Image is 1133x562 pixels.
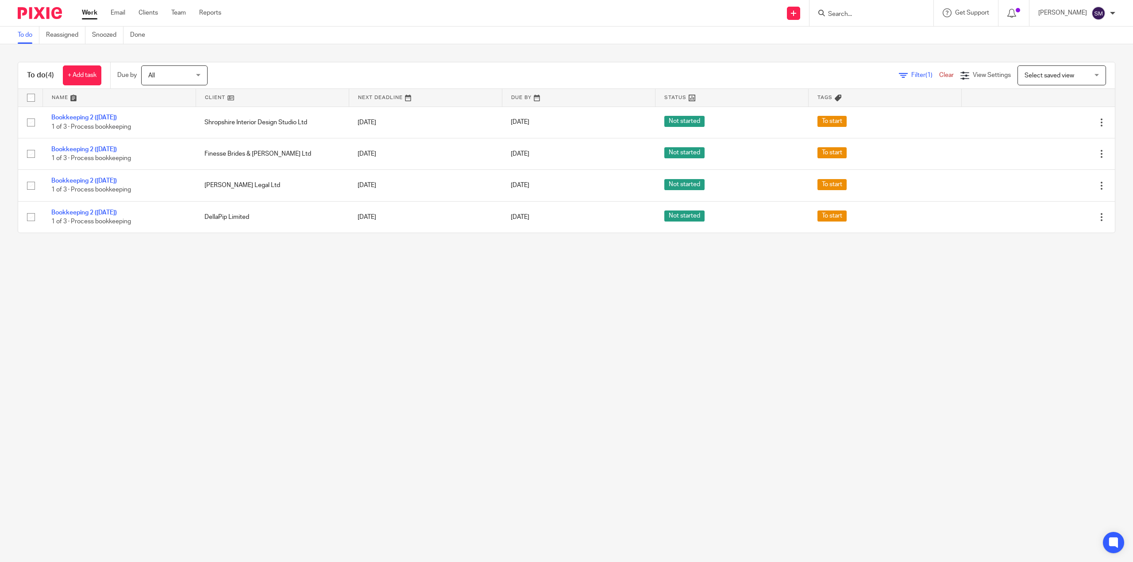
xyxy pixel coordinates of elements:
h1: To do [27,71,54,80]
span: [DATE] [511,119,529,126]
span: Not started [664,210,705,222]
td: [DATE] [349,138,502,169]
a: Bookkeeping 2 ([DATE]) [51,178,117,184]
a: Reassigned [46,27,85,44]
span: Not started [664,116,705,127]
a: Clients [139,8,158,17]
span: 1 of 3 · Process bookkeeping [51,187,131,193]
input: Search [827,11,907,19]
a: Snoozed [92,27,123,44]
span: All [148,73,155,79]
span: Select saved view [1025,73,1074,79]
p: [PERSON_NAME] [1038,8,1087,17]
a: To do [18,27,39,44]
span: Not started [664,179,705,190]
span: To start [817,116,847,127]
td: Finesse Brides & [PERSON_NAME] Ltd [196,138,349,169]
a: Email [111,8,125,17]
span: 1 of 3 · Process bookkeeping [51,218,131,225]
td: DellaPip Limited [196,201,349,233]
a: Team [171,8,186,17]
a: Done [130,27,152,44]
span: View Settings [973,72,1011,78]
a: Bookkeeping 2 ([DATE]) [51,210,117,216]
a: Bookkeeping 2 ([DATE]) [51,115,117,121]
span: To start [817,179,847,190]
img: svg%3E [1091,6,1106,20]
span: [DATE] [511,182,529,188]
a: + Add task [63,65,101,85]
p: Due by [117,71,137,80]
td: [DATE] [349,201,502,233]
span: To start [817,147,847,158]
a: Reports [199,8,221,17]
span: Get Support [955,10,989,16]
img: Pixie [18,7,62,19]
span: To start [817,210,847,222]
span: 1 of 3 · Process bookkeeping [51,124,131,130]
td: [DATE] [349,170,502,201]
span: (4) [46,72,54,79]
a: Clear [939,72,954,78]
a: Work [82,8,97,17]
span: Filter [911,72,939,78]
span: Not started [664,147,705,158]
span: [DATE] [511,214,529,220]
td: Shropshire Interior Design Studio Ltd [196,107,349,138]
td: [DATE] [349,107,502,138]
span: [DATE] [511,151,529,157]
span: (1) [925,72,933,78]
span: Tags [817,95,832,100]
a: Bookkeeping 2 ([DATE]) [51,146,117,153]
span: 1 of 3 · Process bookkeeping [51,155,131,161]
td: [PERSON_NAME] Legal Ltd [196,170,349,201]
